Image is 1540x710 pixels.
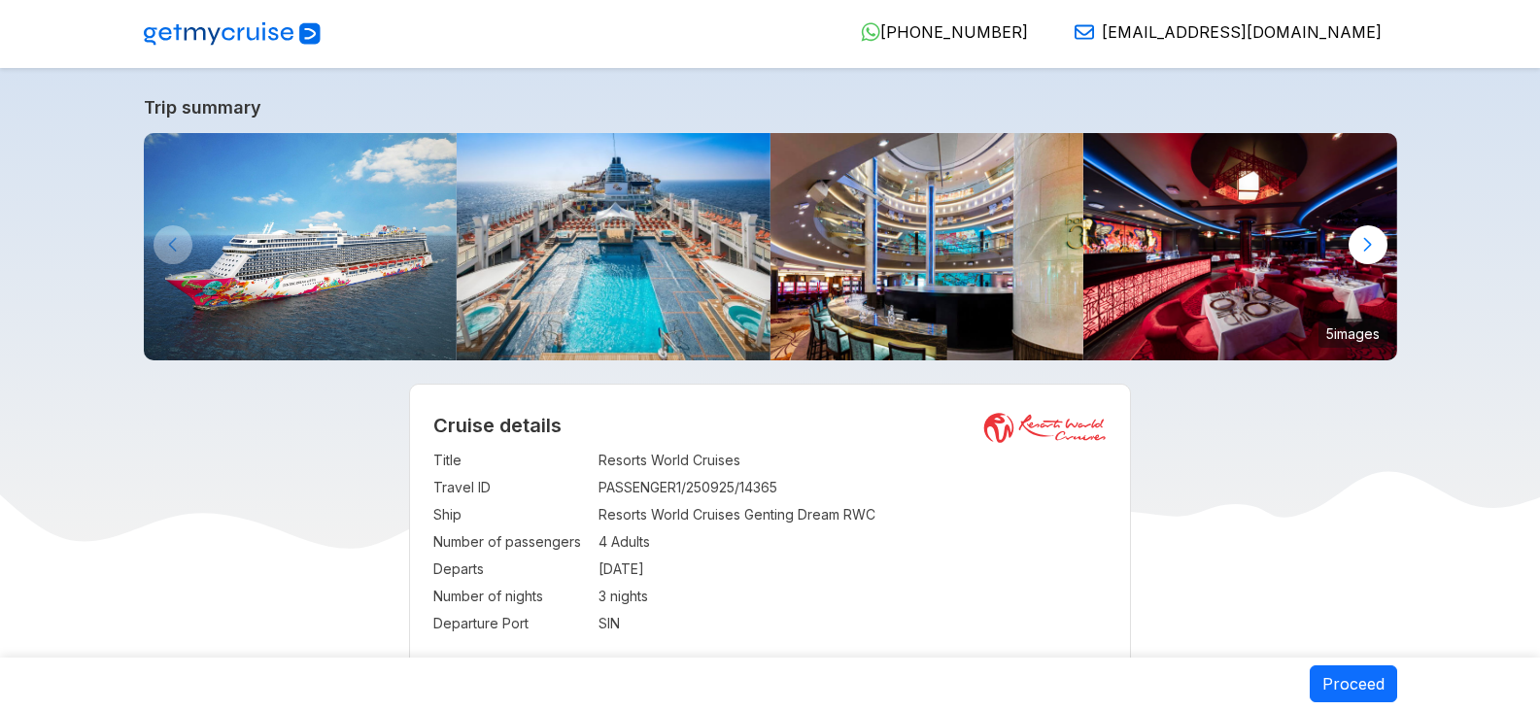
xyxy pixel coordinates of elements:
td: Travel ID [433,474,589,501]
img: Main-Pool-800x533.jpg [457,133,770,360]
a: [EMAIL_ADDRESS][DOMAIN_NAME] [1059,22,1382,42]
td: Number of passengers [433,528,589,556]
td: [DATE] [599,556,1107,583]
small: 5 images [1318,319,1387,348]
img: 4.jpg [770,133,1084,360]
td: Departure Port [433,610,589,637]
td: : [589,447,599,474]
a: [PHONE_NUMBER] [845,22,1028,42]
td: Title [433,447,589,474]
td: Resorts World Cruises [599,447,1107,474]
span: [EMAIL_ADDRESS][DOMAIN_NAME] [1102,22,1382,42]
td: : [589,501,599,528]
td: : [589,474,599,501]
td: SIN [599,610,1107,637]
img: 16.jpg [1083,133,1397,360]
td: 3 nights [599,583,1107,610]
td: : [589,528,599,556]
td: Resorts World Cruises Genting Dream RWC [599,501,1107,528]
td: Departs [433,556,589,583]
button: Proceed [1310,665,1397,702]
td: Number of nights [433,583,589,610]
h2: Cruise details [433,414,1107,437]
img: GentingDreambyResortsWorldCruises-KlookIndia.jpg [144,133,458,360]
td: 4 Adults [599,528,1107,556]
td: PASSENGER1/250925/14365 [599,474,1107,501]
td: : [589,583,599,610]
td: : [589,610,599,637]
span: [PHONE_NUMBER] [880,22,1028,42]
img: WhatsApp [861,22,880,42]
img: Email [1075,22,1094,42]
a: Trip summary [144,97,1397,118]
td: Ship [433,501,589,528]
td: : [589,556,599,583]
